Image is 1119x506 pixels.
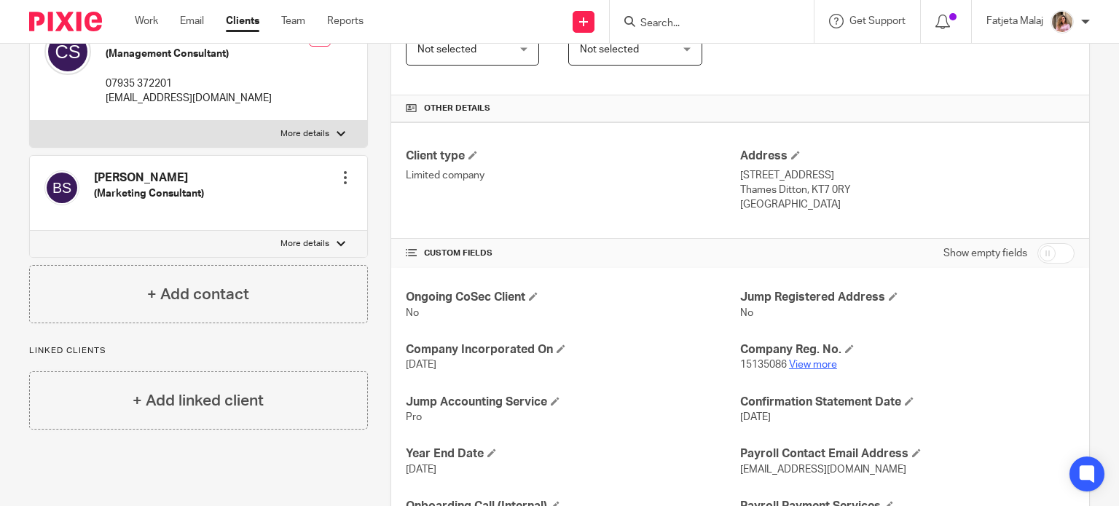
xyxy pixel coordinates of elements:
[406,168,740,183] p: Limited company
[849,16,906,26] span: Get Support
[94,170,204,186] h4: [PERSON_NAME]
[406,360,436,370] span: [DATE]
[226,14,259,28] a: Clients
[406,446,740,462] h4: Year End Date
[740,290,1075,305] h4: Jump Registered Address
[281,14,305,28] a: Team
[740,197,1075,212] p: [GEOGRAPHIC_DATA]
[106,47,272,61] h5: (Management Consultant)
[406,308,419,318] span: No
[740,149,1075,164] h4: Address
[740,412,771,422] span: [DATE]
[740,183,1075,197] p: Thames Ditton, KT7 0RY
[29,12,102,31] img: Pixie
[44,170,79,205] img: svg%3E
[406,290,740,305] h4: Ongoing CoSec Client
[740,395,1075,410] h4: Confirmation Statement Date
[180,14,204,28] a: Email
[135,14,158,28] a: Work
[740,308,753,318] span: No
[44,28,91,75] img: svg%3E
[280,128,329,140] p: More details
[417,44,476,55] span: Not selected
[94,186,204,201] h5: (Marketing Consultant)
[424,103,490,114] span: Other details
[406,342,740,357] h4: Company Incorporated On
[106,91,272,106] p: [EMAIL_ADDRESS][DOMAIN_NAME]
[406,149,740,164] h4: Client type
[740,446,1075,462] h4: Payroll Contact Email Address
[406,465,436,475] span: [DATE]
[406,412,422,422] span: Pro
[1051,10,1074,33] img: MicrosoftTeams-image%20(5).png
[29,345,368,357] p: Linked clients
[106,76,272,91] p: 07935 372201
[280,238,329,250] p: More details
[986,14,1043,28] p: Fatjeta Malaj
[580,44,639,55] span: Not selected
[327,14,364,28] a: Reports
[943,246,1027,261] label: Show empty fields
[147,283,249,306] h4: + Add contact
[740,342,1075,357] h4: Company Reg. No.
[406,395,740,410] h4: Jump Accounting Service
[639,17,770,31] input: Search
[133,390,264,412] h4: + Add linked client
[789,360,837,370] a: View more
[740,465,906,475] span: [EMAIL_ADDRESS][DOMAIN_NAME]
[740,360,787,370] span: 15135086
[740,168,1075,183] p: [STREET_ADDRESS]
[406,248,740,259] h4: CUSTOM FIELDS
